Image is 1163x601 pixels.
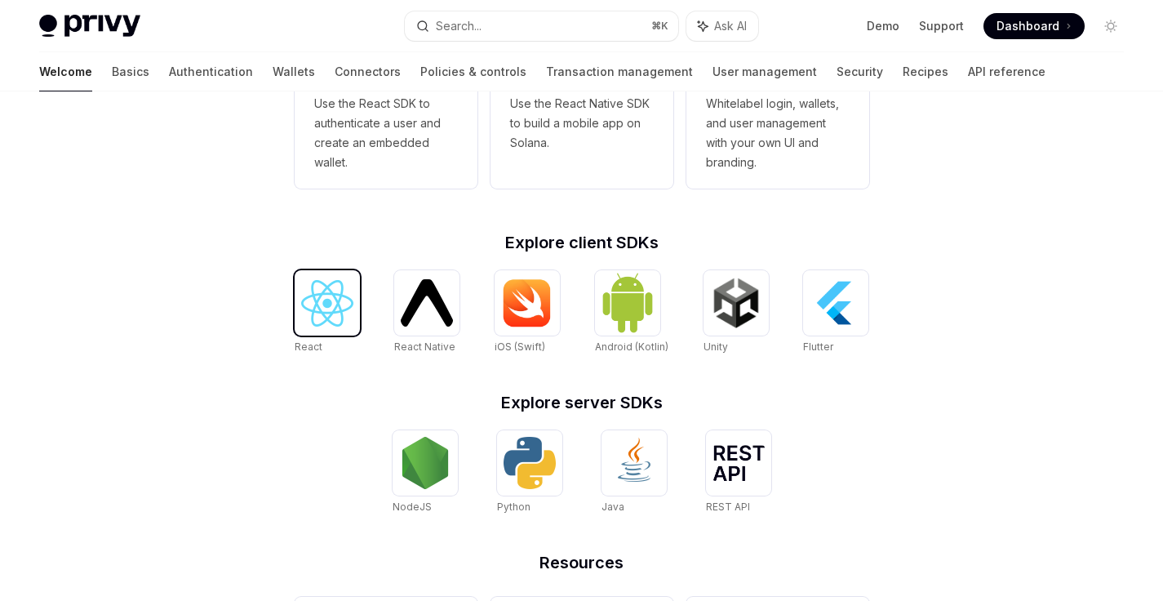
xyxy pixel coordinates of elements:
button: Ask AI [686,11,758,41]
a: Welcome [39,52,92,91]
a: React NativeReact Native [394,270,459,355]
button: Search...⌘K [405,11,677,41]
a: Demo [867,18,899,34]
img: REST API [712,445,765,481]
span: iOS (Swift) [495,341,545,353]
span: React Native [394,341,455,353]
a: Dashboard [983,13,1085,39]
span: NodeJS [393,501,432,513]
a: Transaction management [546,52,693,91]
a: Recipes [903,52,948,91]
span: React [295,341,322,353]
a: Connectors [335,52,401,91]
h2: Explore client SDKs [295,234,869,251]
img: Android (Kotlin) [601,272,654,333]
span: Java [601,501,624,513]
a: Authentication [169,52,253,91]
a: **** **** **** ***Use the React Native SDK to build a mobile app on Solana. [491,22,673,189]
span: Python [497,501,530,513]
a: UnityUnity [704,270,769,355]
a: NodeJSNodeJS [393,430,458,515]
img: Java [608,437,660,489]
a: Policies & controls [420,52,526,91]
a: JavaJava [601,430,667,515]
span: Whitelabel login, wallets, and user management with your own UI and branding. [706,94,850,172]
h2: Explore server SDKs [295,394,869,411]
span: ⌘ K [651,20,668,33]
span: Android (Kotlin) [595,341,668,353]
img: light logo [39,15,140,38]
span: Ask AI [714,18,747,34]
img: NodeJS [399,437,451,489]
span: Unity [704,341,728,353]
a: FlutterFlutter [803,270,868,355]
div: Search... [436,16,482,36]
img: React Native [401,279,453,326]
img: Flutter [810,277,862,329]
a: REST APIREST API [706,430,771,515]
h2: Resources [295,554,869,571]
span: Flutter [803,341,833,353]
img: Python [504,437,556,489]
a: Android (Kotlin)Android (Kotlin) [595,270,668,355]
a: PythonPython [497,430,562,515]
a: Security [837,52,883,91]
span: Use the React SDK to authenticate a user and create an embedded wallet. [314,94,458,172]
a: Support [919,18,964,34]
a: Basics [112,52,149,91]
a: ReactReact [295,270,360,355]
img: iOS (Swift) [501,278,553,327]
span: REST API [706,501,750,513]
span: Use the React Native SDK to build a mobile app on Solana. [510,94,654,153]
a: API reference [968,52,1045,91]
img: Unity [710,277,762,329]
a: User management [712,52,817,91]
span: Dashboard [997,18,1059,34]
a: **** *****Whitelabel login, wallets, and user management with your own UI and branding. [686,22,869,189]
a: iOS (Swift)iOS (Swift) [495,270,560,355]
a: Wallets [273,52,315,91]
button: Toggle dark mode [1098,13,1124,39]
img: React [301,280,353,327]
